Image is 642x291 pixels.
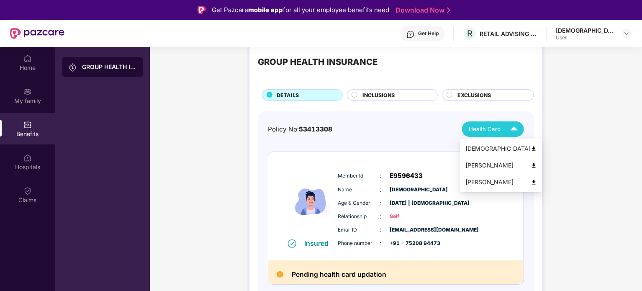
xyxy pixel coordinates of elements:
img: icon [286,165,336,239]
span: Self [390,213,432,221]
span: Email ID [338,226,380,234]
a: Download Now [395,6,448,15]
img: svg+xml;base64,PHN2ZyBpZD0iRHJvcGRvd24tMzJ4MzIiIHhtbG5zPSJodHRwOi8vd3d3LnczLm9yZy8yMDAwL3N2ZyIgd2... [624,30,630,37]
button: Health Card [462,121,524,137]
span: INCLUSIONS [362,91,395,99]
div: [DEMOGRAPHIC_DATA] [556,26,614,34]
span: : [380,212,382,221]
div: [DEMOGRAPHIC_DATA] [465,144,537,153]
span: Name [338,186,380,194]
img: svg+xml;base64,PHN2ZyB3aWR0aD0iMjAiIGhlaWdodD0iMjAiIHZpZXdCb3g9IjAgMCAyMCAyMCIgZmlsbD0ibm9uZSIgeG... [69,63,77,72]
img: svg+xml;base64,PHN2ZyB4bWxucz0iaHR0cDovL3d3dy53My5vcmcvMjAwMC9zdmciIHdpZHRoPSIxNiIgaGVpZ2h0PSIxNi... [288,239,296,248]
span: Health Card [469,125,501,134]
div: User [556,34,614,41]
img: svg+xml;base64,PHN2ZyB3aWR0aD0iMjAiIGhlaWdodD0iMjAiIHZpZXdCb3g9IjAgMCAyMCAyMCIgZmlsbD0ibm9uZSIgeG... [23,88,32,96]
div: Get Pazcare for all your employee benefits need [212,5,389,15]
span: Member Id [338,172,380,180]
span: [DATE] | [DEMOGRAPHIC_DATA] [390,199,432,207]
div: Get Help [418,30,439,37]
span: E9596433 [390,171,423,181]
span: : [380,185,382,194]
div: RETAIL ADVISING SERVICES LLP [480,30,538,38]
img: svg+xml;base64,PHN2ZyB4bWxucz0iaHR0cDovL3d3dy53My5vcmcvMjAwMC9zdmciIHdpZHRoPSI0OCIgaGVpZ2h0PSI0OC... [531,146,537,152]
h2: Pending health card updation [292,269,386,280]
span: 53413308 [299,125,332,133]
img: Logo [198,6,206,14]
img: svg+xml;base64,PHN2ZyB4bWxucz0iaHR0cDovL3d3dy53My5vcmcvMjAwMC9zdmciIHdpZHRoPSI0OCIgaGVpZ2h0PSI0OC... [531,179,537,185]
div: GROUP HEALTH INSURANCE [258,55,377,69]
span: +91 - 75208 94473 [390,239,432,247]
div: GROUP HEALTH INSURANCE [82,63,136,71]
img: svg+xml;base64,PHN2ZyBpZD0iQmVuZWZpdHMiIHhtbG5zPSJodHRwOi8vd3d3LnczLm9yZy8yMDAwL3N2ZyIgd2lkdGg9Ij... [23,121,32,129]
img: Pending [277,271,283,278]
span: DETAILS [277,91,299,99]
span: : [380,225,382,234]
div: Insured [305,239,334,247]
span: Phone number [338,239,380,247]
span: : [380,198,382,208]
img: New Pazcare Logo [10,28,64,39]
strong: mobile app [248,6,283,14]
img: svg+xml;base64,PHN2ZyB4bWxucz0iaHR0cDovL3d3dy53My5vcmcvMjAwMC9zdmciIHdpZHRoPSI0OCIgaGVpZ2h0PSI0OC... [531,162,537,169]
span: : [380,239,382,248]
span: : [380,171,382,180]
img: svg+xml;base64,PHN2ZyBpZD0iSGVscC0zMngzMiIgeG1sbnM9Imh0dHA6Ly93d3cudzMub3JnLzIwMDAvc3ZnIiB3aWR0aD... [406,30,415,39]
span: R [467,28,473,39]
span: Age & Gender [338,199,380,207]
span: EXCLUSIONS [457,91,491,99]
span: [EMAIL_ADDRESS][DOMAIN_NAME] [390,226,432,234]
img: Stroke [447,6,450,15]
img: svg+xml;base64,PHN2ZyBpZD0iQ2xhaW0iIHhtbG5zPSJodHRwOi8vd3d3LnczLm9yZy8yMDAwL3N2ZyIgd2lkdGg9IjIwIi... [23,187,32,195]
div: [PERSON_NAME] [465,178,537,187]
img: Icuh8uwCUCF+XjCZyLQsAKiDCM9HiE6CMYmKQaPGkZKaA32CAAACiQcFBJY0IsAAAAASUVORK5CYII= [507,122,521,136]
span: [DEMOGRAPHIC_DATA] [390,186,432,194]
img: svg+xml;base64,PHN2ZyBpZD0iSG9tZSIgeG1sbnM9Imh0dHA6Ly93d3cudzMub3JnLzIwMDAvc3ZnIiB3aWR0aD0iMjAiIG... [23,54,32,63]
span: Relationship [338,213,380,221]
div: Policy No: [268,124,332,134]
div: [PERSON_NAME] [465,161,537,170]
img: svg+xml;base64,PHN2ZyBpZD0iSG9zcGl0YWxzIiB4bWxucz0iaHR0cDovL3d3dy53My5vcmcvMjAwMC9zdmciIHdpZHRoPS... [23,154,32,162]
